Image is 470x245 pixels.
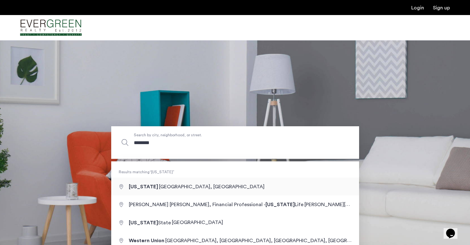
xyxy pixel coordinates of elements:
[129,184,158,189] span: [US_STATE]
[444,220,464,239] iframe: chat widget
[20,16,82,39] a: Cazamio Logo
[165,238,380,243] span: [GEOGRAPHIC_DATA], [GEOGRAPHIC_DATA], [GEOGRAPHIC_DATA], [GEOGRAPHIC_DATA]
[20,16,82,39] img: logo
[129,220,172,225] span: State
[411,5,424,10] a: Login
[129,202,304,207] span: [PERSON_NAME] [PERSON_NAME], Financial Professional - Life
[150,170,174,174] q: [US_STATE]
[265,202,295,207] span: [US_STATE]
[134,132,307,138] span: Search by city, neighborhood, or street.
[159,184,265,189] span: [GEOGRAPHIC_DATA], [GEOGRAPHIC_DATA]
[111,169,359,175] span: Results matching
[111,126,359,159] input: Apartment Search
[433,5,450,10] a: Registration
[129,220,158,225] span: [US_STATE]
[129,238,164,243] span: Western Union
[172,220,223,225] span: [GEOGRAPHIC_DATA]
